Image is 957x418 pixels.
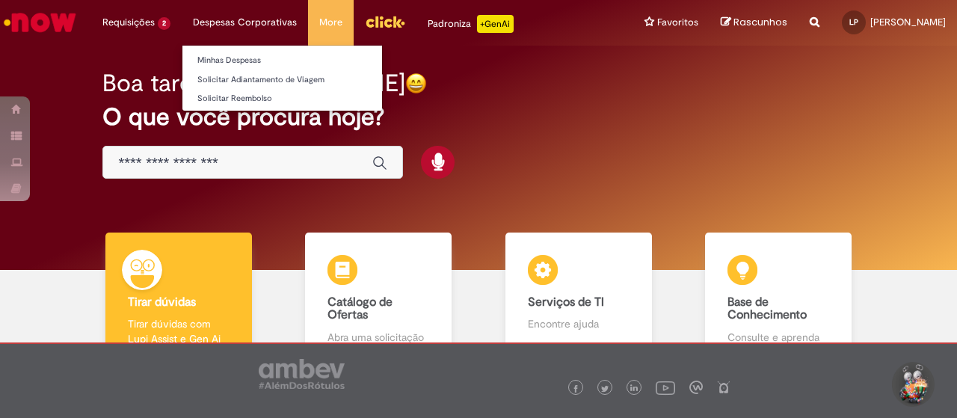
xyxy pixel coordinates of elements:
[727,330,829,345] p: Consulte e aprenda
[679,233,879,362] a: Base de Conhecimento Consulte e aprenda
[79,233,279,362] a: Tirar dúvidas Tirar dúvidas com Lupi Assist e Gen Ai
[528,316,630,331] p: Encontre ajuda
[428,15,514,33] div: Padroniza
[721,16,787,30] a: Rascunhos
[193,15,297,30] span: Despesas Corporativas
[717,381,730,394] img: logo_footer_naosei.png
[870,16,946,28] span: [PERSON_NAME]
[102,104,854,130] h2: O que você procura hoje?
[849,17,858,27] span: LP
[572,385,579,393] img: logo_footer_facebook.png
[327,330,429,345] p: Abra uma solicitação
[656,378,675,397] img: logo_footer_youtube.png
[478,233,679,362] a: Serviços de TI Encontre ajuda
[182,45,383,111] ul: Despesas Corporativas
[102,70,405,96] h2: Boa tarde, [PERSON_NAME]
[630,384,638,393] img: logo_footer_linkedin.png
[182,72,382,88] a: Solicitar Adiantamento de Viagem
[279,233,479,362] a: Catálogo de Ofertas Abra uma solicitação
[365,10,405,33] img: click_logo_yellow_360x200.png
[182,90,382,107] a: Solicitar Reembolso
[1,7,79,37] img: ServiceNow
[102,15,155,30] span: Requisições
[689,381,703,394] img: logo_footer_workplace.png
[128,316,230,346] p: Tirar dúvidas com Lupi Assist e Gen Ai
[657,15,698,30] span: Favoritos
[319,15,342,30] span: More
[528,295,604,310] b: Serviços de TI
[890,362,935,407] button: Iniciar Conversa de Suporte
[182,52,382,69] a: Minhas Despesas
[477,15,514,33] p: +GenAi
[727,295,807,323] b: Base de Conhecimento
[158,17,170,30] span: 2
[259,359,345,389] img: logo_footer_ambev_rotulo_gray.png
[601,385,609,393] img: logo_footer_twitter.png
[327,295,393,323] b: Catálogo de Ofertas
[128,295,196,310] b: Tirar dúvidas
[405,73,427,94] img: happy-face.png
[733,15,787,29] span: Rascunhos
